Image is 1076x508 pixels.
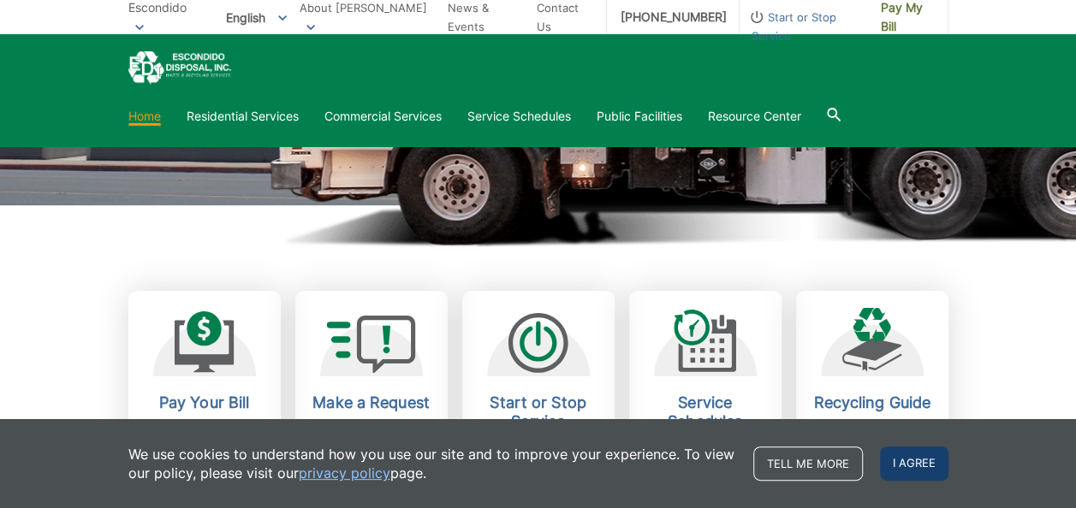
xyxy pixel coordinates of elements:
[128,107,161,126] a: Home
[213,3,300,32] span: English
[708,107,801,126] a: Resource Center
[809,393,936,412] h2: Recycling Guide
[187,107,299,126] a: Residential Services
[141,393,268,412] h2: Pay Your Bill
[467,107,571,126] a: Service Schedules
[128,445,736,482] p: We use cookies to understand how you use our site and to improve your experience. To view our pol...
[128,51,231,85] a: EDCD logo. Return to the homepage.
[880,446,948,481] span: I agree
[753,446,863,481] a: Tell me more
[308,393,435,412] h2: Make a Request
[642,393,769,431] h2: Service Schedules
[299,464,390,482] a: privacy policy
[324,107,442,126] a: Commercial Services
[475,393,602,431] h2: Start or Stop Service
[597,107,682,126] a: Public Facilities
